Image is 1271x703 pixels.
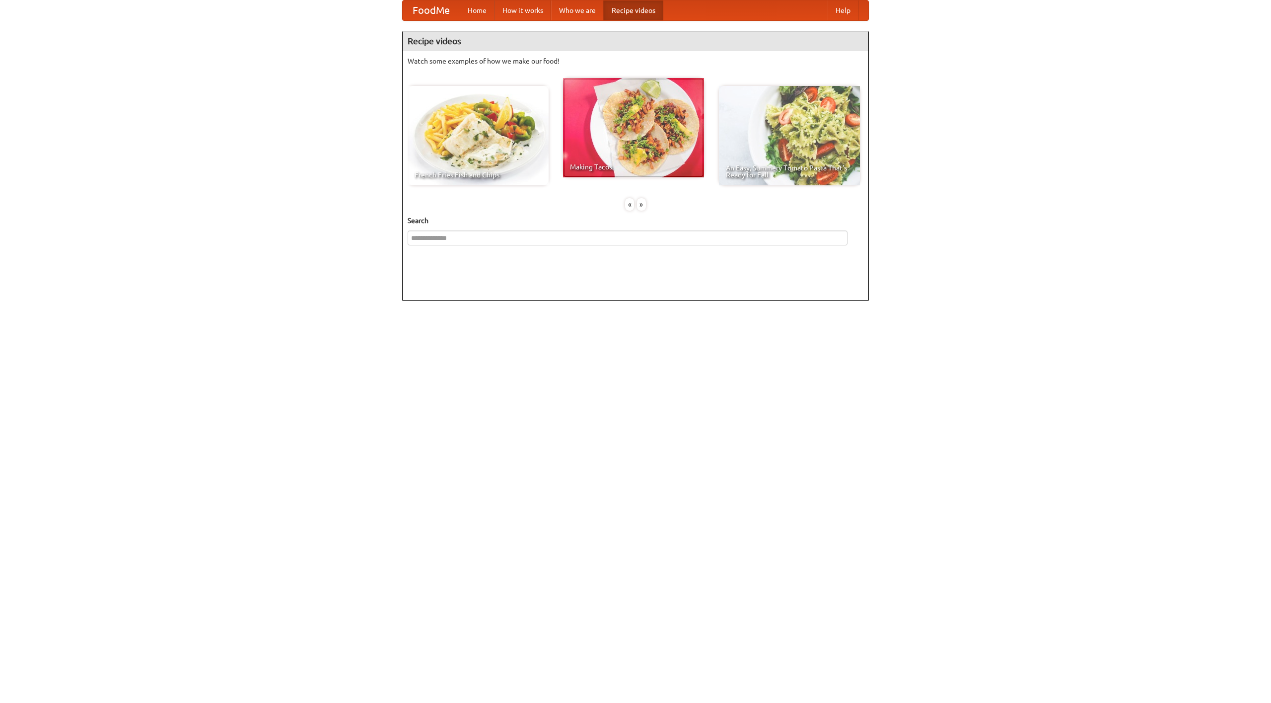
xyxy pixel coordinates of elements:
[625,198,634,211] div: «
[403,31,868,51] h4: Recipe videos
[726,164,853,178] span: An Easy, Summery Tomato Pasta That's Ready for Fall
[408,56,863,66] p: Watch some examples of how we make our food!
[551,0,604,20] a: Who we are
[408,86,549,185] a: French Fries Fish and Chips
[415,171,542,178] span: French Fries Fish and Chips
[637,198,646,211] div: »
[403,0,460,20] a: FoodMe
[563,78,704,177] a: Making Tacos
[460,0,494,20] a: Home
[828,0,858,20] a: Help
[494,0,551,20] a: How it works
[719,86,860,185] a: An Easy, Summery Tomato Pasta That's Ready for Fall
[408,216,863,226] h5: Search
[604,0,663,20] a: Recipe videos
[570,163,697,170] span: Making Tacos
